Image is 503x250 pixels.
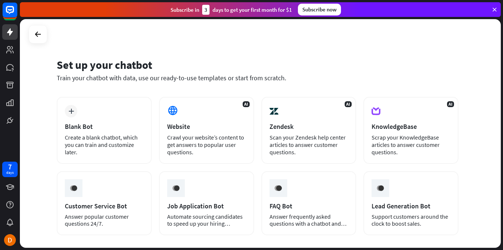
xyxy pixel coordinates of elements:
div: days [6,170,14,175]
div: Subscribe now [298,4,341,15]
div: 7 [8,163,12,170]
div: Subscribe in days to get your first month for $1 [170,5,292,15]
a: 7 days [2,162,18,177]
div: 3 [202,5,210,15]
